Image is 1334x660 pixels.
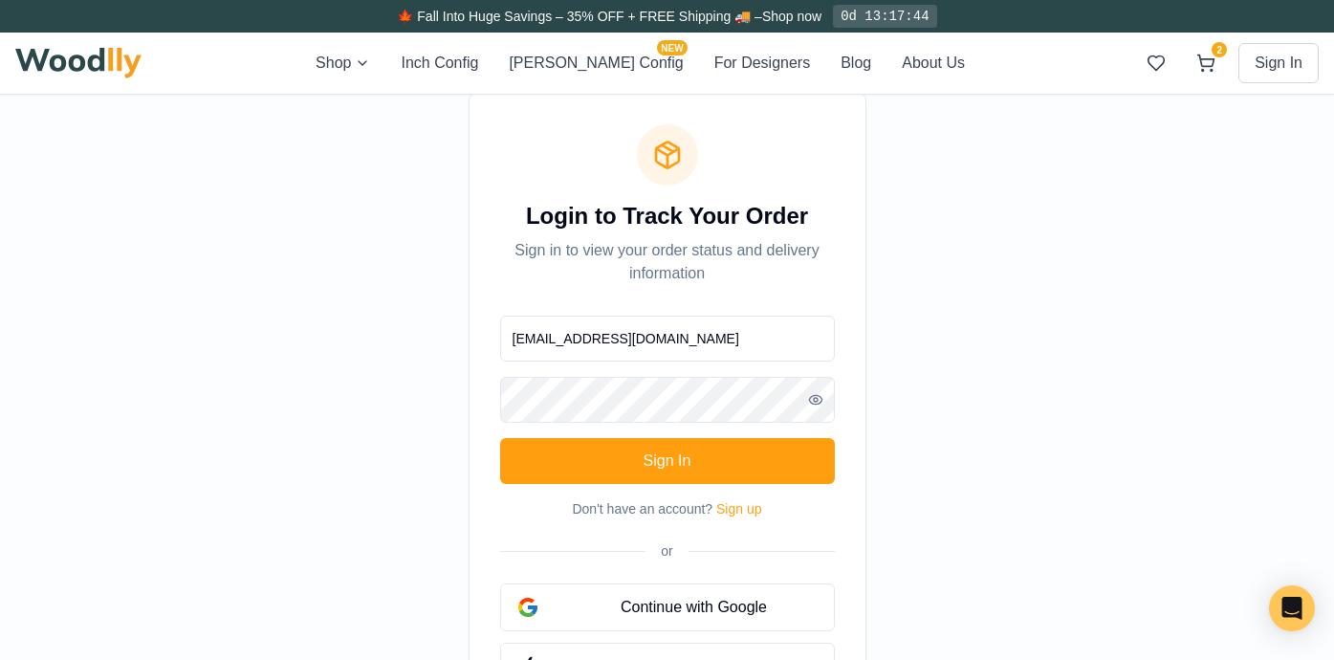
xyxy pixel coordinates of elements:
[714,52,810,75] button: For Designers
[316,52,370,75] button: Shop
[833,5,936,28] div: 0d 13:17:44
[1212,42,1227,57] span: 2
[657,40,687,55] span: NEW
[500,316,835,362] input: Email address
[1189,46,1223,80] button: 2
[841,52,871,75] button: Blog
[1238,43,1319,83] button: Sign In
[401,52,478,75] button: Inch Config
[397,9,761,24] span: 🍁 Fall Into Huge Savings – 35% OFF + FREE Shipping 🚚 –
[500,201,835,231] h1: Login to Track Your Order
[500,583,835,631] button: Continue with Google
[762,9,821,24] a: Shop now
[555,584,834,630] div: Continue with Google
[500,239,835,285] p: Sign in to view your order status and delivery information
[15,48,142,78] img: Woodlly
[509,52,683,75] button: [PERSON_NAME] ConfigNEW
[500,438,835,484] button: Sign In
[661,541,672,561] span: or
[500,499,835,518] p: Don't have an account?
[902,52,965,75] button: About Us
[716,499,761,518] button: Sign up
[1269,585,1315,631] div: Open Intercom Messenger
